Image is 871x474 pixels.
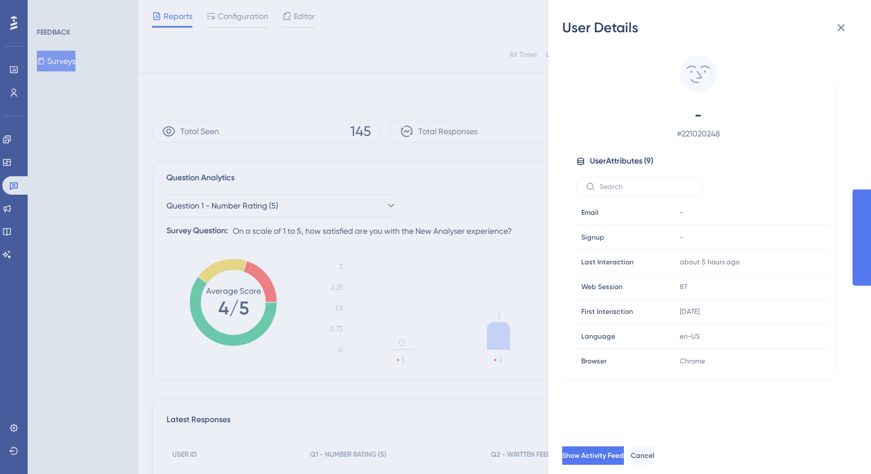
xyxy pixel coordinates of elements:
[581,208,599,217] span: Email
[597,106,800,124] span: -
[823,429,857,463] iframe: UserGuiding AI Assistant Launcher
[631,451,654,460] span: Cancel
[581,332,615,341] span: Language
[562,446,624,465] button: Show Activity Feed
[680,258,740,266] time: about 5 hours ago
[562,451,624,460] span: Show Activity Feed
[600,183,693,191] input: Search
[631,446,654,465] button: Cancel
[581,357,607,366] span: Browser
[581,233,604,242] span: Signup
[581,282,623,291] span: Web Session
[680,282,687,291] span: 87
[680,357,705,366] span: Chrome
[680,308,699,316] time: [DATE]
[680,332,700,341] span: en-US
[581,307,633,316] span: First Interaction
[562,18,857,37] div: User Details
[680,233,683,242] span: -
[581,257,634,267] span: Last Interaction
[590,154,653,168] span: User Attributes ( 9 )
[597,127,800,141] span: # 221020248
[680,208,683,217] span: -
